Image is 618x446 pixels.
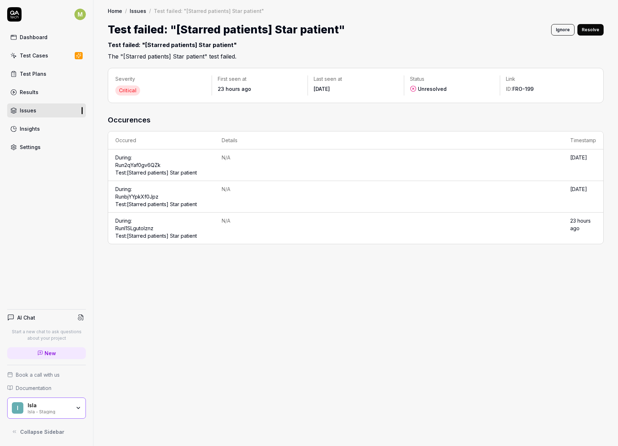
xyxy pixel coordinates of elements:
[115,225,197,239] a: Runl1SLgutoIznzTest:[Starred patients] Star patient
[108,38,604,61] h2: The "[Starred patients] Star patient" test failed.
[7,424,86,439] button: Collapse Sidebar
[7,103,86,117] a: Issues
[577,24,604,36] button: Resolve
[115,194,197,207] a: RunbjYYpkXf0JpzTest:[Starred patients] Star patient
[20,88,38,96] div: Results
[215,131,563,149] th: Details
[7,329,86,342] p: Start a new chat to ask questions about your project
[74,7,86,22] button: M
[7,140,86,154] a: Settings
[218,86,251,92] time: 23 hours ago
[222,154,556,161] div: N/A
[108,213,215,244] td: During:
[28,408,71,414] div: Isla - Staging
[20,107,36,114] div: Issues
[7,67,86,81] a: Test Plans
[20,33,47,41] div: Dashboard
[218,75,302,83] p: First seen at
[7,371,86,378] a: Book a call with us
[108,22,345,38] h1: Test failed: "[Starred patients] Star patient"
[506,75,590,83] p: Link
[563,131,603,149] th: Timestamp
[7,398,86,419] button: IIslaIsla - Staging
[570,218,591,231] time: 23 hours ago
[20,52,48,59] div: Test Cases
[20,125,40,133] div: Insights
[108,41,365,52] div: Test failed: "[Starred patients] Star patient"
[7,30,86,44] a: Dashboard
[149,7,151,14] div: /
[7,48,86,62] a: Test Cases
[570,154,587,161] time: [DATE]
[108,131,215,149] th: Occured
[16,384,51,392] span: Documentation
[551,24,575,36] button: Ignore
[115,85,140,96] div: Critical
[130,7,146,14] a: Issues
[125,7,127,14] div: /
[154,7,264,14] div: Test failed: "[Starred patients] Star patient"
[115,75,206,83] p: Severity
[20,143,41,151] div: Settings
[115,162,197,176] a: Run2qYaf0gv6QZkTest:[Starred patients] Star patient
[12,402,23,414] span: I
[7,384,86,392] a: Documentation
[7,122,86,136] a: Insights
[222,217,556,224] div: N/A
[108,149,215,181] td: During:
[17,314,35,321] h4: AI Chat
[314,86,330,92] time: [DATE]
[108,181,215,213] td: During:
[570,186,587,192] time: [DATE]
[7,85,86,99] a: Results
[108,115,604,125] h3: Occurences
[512,86,534,92] a: FRO-199
[74,9,86,20] span: M
[314,75,398,83] p: Last seen at
[16,371,60,378] span: Book a call with us
[28,402,71,409] div: Isla
[410,85,494,93] div: Unresolved
[20,70,46,78] div: Test Plans
[108,7,122,14] a: Home
[45,349,56,357] span: New
[410,75,494,83] p: Status
[20,428,64,436] span: Collapse Sidebar
[506,86,512,92] span: ID:
[7,347,86,359] a: New
[222,185,556,193] div: N/A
